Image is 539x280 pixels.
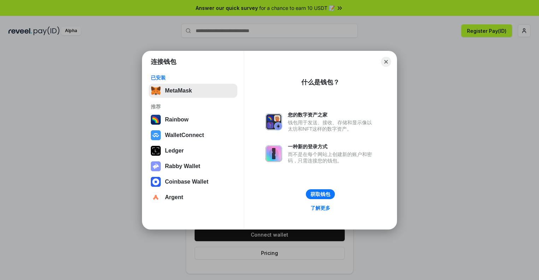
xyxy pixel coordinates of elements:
button: Coinbase Wallet [149,175,237,189]
div: MetaMask [165,88,192,94]
button: Close [381,57,391,67]
img: svg+xml,%3Csvg%20xmlns%3D%22http%3A%2F%2Fwww.w3.org%2F2000%2Fsvg%22%20width%3D%2228%22%20height%3... [151,146,161,156]
button: WalletConnect [149,128,237,142]
button: 获取钱包 [306,189,335,199]
button: MetaMask [149,84,237,98]
img: svg+xml,%3Csvg%20width%3D%2228%22%20height%3D%2228%22%20viewBox%3D%220%200%2028%2028%22%20fill%3D... [151,177,161,187]
div: 什么是钱包？ [301,78,339,87]
img: svg+xml,%3Csvg%20width%3D%2228%22%20height%3D%2228%22%20viewBox%3D%220%200%2028%2028%22%20fill%3D... [151,192,161,202]
div: 获取钱包 [310,191,330,197]
div: 钱包用于发送、接收、存储和显示像以太坊和NFT这样的数字资产。 [288,119,375,132]
a: 了解更多 [306,203,334,213]
img: svg+xml,%3Csvg%20xmlns%3D%22http%3A%2F%2Fwww.w3.org%2F2000%2Fsvg%22%20fill%3D%22none%22%20viewBox... [151,161,161,171]
img: svg+xml,%3Csvg%20width%3D%2228%22%20height%3D%2228%22%20viewBox%3D%220%200%2028%2028%22%20fill%3D... [151,130,161,140]
div: Argent [165,194,183,201]
div: WalletConnect [165,132,204,138]
button: Rabby Wallet [149,159,237,173]
div: 您的数字资产之家 [288,112,375,118]
img: svg+xml,%3Csvg%20width%3D%22120%22%20height%3D%22120%22%20viewBox%3D%220%200%20120%20120%22%20fil... [151,115,161,125]
img: svg+xml,%3Csvg%20xmlns%3D%22http%3A%2F%2Fwww.w3.org%2F2000%2Fsvg%22%20fill%3D%22none%22%20viewBox... [265,145,282,162]
button: Ledger [149,144,237,158]
img: svg+xml,%3Csvg%20fill%3D%22none%22%20height%3D%2233%22%20viewBox%3D%220%200%2035%2033%22%20width%... [151,86,161,96]
button: Argent [149,190,237,204]
div: 一种新的登录方式 [288,143,375,150]
div: 了解更多 [310,205,330,211]
button: Rainbow [149,113,237,127]
div: 已安装 [151,75,235,81]
img: svg+xml,%3Csvg%20xmlns%3D%22http%3A%2F%2Fwww.w3.org%2F2000%2Fsvg%22%20fill%3D%22none%22%20viewBox... [265,113,282,130]
div: Rainbow [165,117,189,123]
div: 推荐 [151,103,235,110]
h1: 连接钱包 [151,58,176,66]
div: Ledger [165,148,184,154]
div: Coinbase Wallet [165,179,208,185]
div: Rabby Wallet [165,163,200,169]
div: 而不是在每个网站上创建新的账户和密码，只需连接您的钱包。 [288,151,375,164]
